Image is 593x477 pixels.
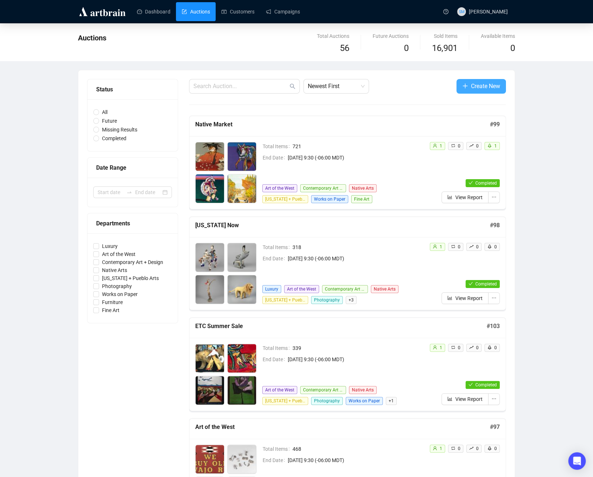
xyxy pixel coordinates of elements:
span: Photography [311,296,343,304]
img: 3_01.jpg [196,376,224,405]
span: Total Items [263,243,292,251]
a: Auctions [182,2,210,21]
span: question-circle [443,9,448,14]
span: Luxury [99,242,121,250]
span: bar-chart [447,295,452,300]
img: 1_01.jpg [196,142,224,171]
span: 1 [440,143,442,149]
span: Works on Paper [346,397,383,405]
span: Native Arts [349,386,377,394]
div: Departments [96,219,169,228]
span: View Report [455,193,483,201]
span: search [290,83,295,89]
span: retweet [451,345,455,350]
span: Fine Art [351,195,372,203]
span: 0 [476,345,479,350]
span: plus [462,83,468,89]
span: 0 [404,43,409,53]
img: logo [78,6,127,17]
img: 2_01.jpg [228,344,256,372]
span: 339 [292,344,424,352]
span: 0 [476,244,479,249]
span: ellipsis [491,396,496,401]
span: rocket [487,143,492,148]
span: ellipsis [491,194,496,200]
span: Native Arts [371,285,398,293]
span: user [433,446,437,450]
img: 2_01.jpg [228,445,256,473]
span: 1 [440,244,442,249]
input: Start date [98,188,123,196]
span: Newest First [308,79,365,93]
a: Customers [221,2,254,21]
button: View Report [441,292,488,304]
span: View Report [455,294,483,302]
img: 4_01.jpg [228,376,256,405]
span: check [468,281,473,286]
img: 4_01.jpg [228,174,256,203]
span: 56 [340,43,349,53]
button: View Report [441,192,488,203]
span: [US_STATE] + Pueblo Arts [262,296,308,304]
span: Works on Paper [99,290,141,298]
span: rise [469,244,474,249]
span: Create New [471,82,500,91]
span: rise [469,345,474,350]
span: rocket [487,345,492,350]
a: ETC Summer Sale#103Total Items339End Date[DATE] 9:30 (-06:00 MDT)Art of the WestContemporary Art ... [189,318,506,411]
span: rise [469,143,474,148]
span: 1 [494,143,497,149]
h5: # 103 [487,322,500,331]
span: End Date [263,255,288,263]
span: 1 [440,446,442,451]
span: End Date [263,456,288,464]
span: retweet [451,244,455,249]
span: [PERSON_NAME] [469,9,508,15]
span: Native Arts [349,184,377,192]
span: Completed [99,134,129,142]
span: 0 [476,143,479,149]
input: End date [135,188,161,196]
span: 0 [458,244,460,249]
div: Sold Items [432,32,457,40]
span: End Date [263,154,288,162]
span: Art of the West [99,250,138,258]
h5: ETC Summer Sale [195,322,487,331]
button: View Report [441,393,488,405]
a: Native Market#99Total Items721End Date[DATE] 9:30 (-06:00 MDT)Art of the WestContemporary Art + D... [189,116,506,209]
span: 468 [292,445,424,453]
span: Contemporary Art + Design [99,258,166,266]
img: 2_01.jpg [228,142,256,171]
div: Available Items [481,32,515,40]
span: bar-chart [447,194,452,200]
span: [US_STATE] + Pueblo Arts [262,397,308,405]
span: user [433,143,437,148]
span: + 1 [386,397,397,405]
img: 2_01.jpg [228,243,256,272]
img: 4_01.jpg [228,275,256,304]
span: Completed [475,281,497,287]
h5: # 98 [490,221,500,230]
span: Photography [99,282,135,290]
span: Future [99,117,120,125]
span: [DATE] 9:30 (-06:00 MDT) [288,456,424,464]
img: 1_01.jpg [196,243,224,272]
span: 16,901 [432,42,457,55]
h5: # 99 [490,120,500,129]
span: 1 [440,345,442,350]
img: 1_01.jpg [196,344,224,372]
span: Contemporary Art + Design [300,184,346,192]
a: Dashboard [137,2,170,21]
span: [DATE] 9:30 (-06:00 MDT) [288,355,424,363]
div: Date Range [96,163,169,172]
span: Art of the West [262,184,297,192]
h5: [US_STATE] Now [195,221,490,230]
span: Luxury [262,285,281,293]
span: Missing Results [99,126,140,134]
img: 1_01.jpg [196,445,224,473]
span: 721 [292,142,424,150]
span: 0 [476,446,479,451]
span: user [433,345,437,350]
span: 0 [510,43,515,53]
span: SM [459,8,464,15]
